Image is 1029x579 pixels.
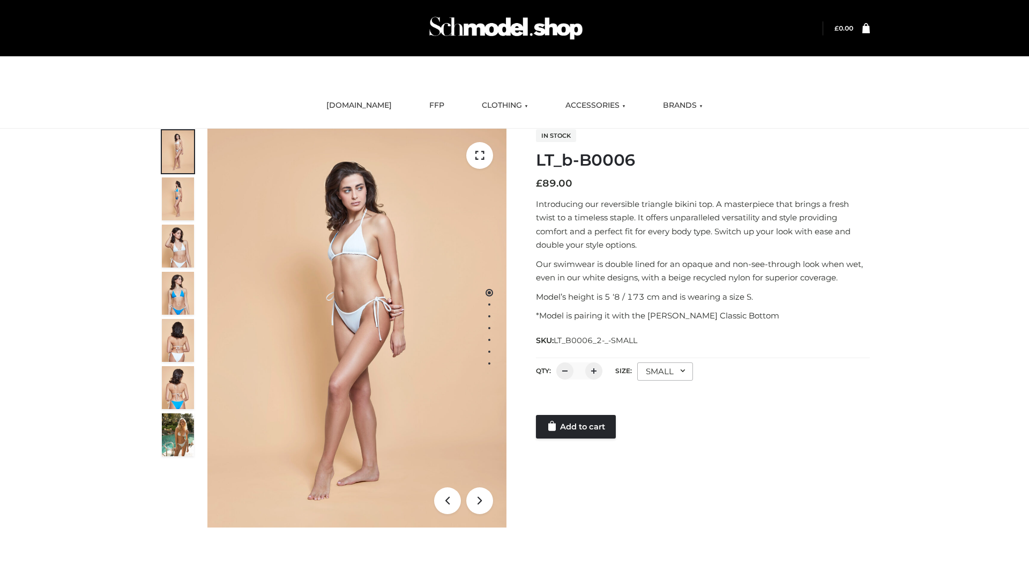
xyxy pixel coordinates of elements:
[162,319,194,362] img: ArielClassicBikiniTop_CloudNine_AzureSky_OW114ECO_7-scaled.jpg
[162,225,194,268] img: ArielClassicBikiniTop_CloudNine_AzureSky_OW114ECO_3-scaled.jpg
[536,151,870,170] h1: LT_b-B0006
[162,130,194,173] img: ArielClassicBikiniTop_CloudNine_AzureSky_OW114ECO_1-scaled.jpg
[536,177,572,189] bdi: 89.00
[162,366,194,409] img: ArielClassicBikiniTop_CloudNine_AzureSky_OW114ECO_8-scaled.jpg
[536,367,551,375] label: QTY:
[615,367,632,375] label: Size:
[637,362,693,381] div: SMALL
[536,197,870,252] p: Introducing our reversible triangle bikini top. A masterpiece that brings a fresh twist to a time...
[536,257,870,285] p: Our swimwear is double lined for an opaque and non-see-through look when wet, even in our white d...
[536,334,638,347] span: SKU:
[536,177,542,189] span: £
[536,290,870,304] p: Model’s height is 5 ‘8 / 173 cm and is wearing a size S.
[318,94,400,117] a: [DOMAIN_NAME]
[162,177,194,220] img: ArielClassicBikiniTop_CloudNine_AzureSky_OW114ECO_2-scaled.jpg
[834,24,853,32] a: £0.00
[834,24,839,32] span: £
[834,24,853,32] bdi: 0.00
[162,272,194,315] img: ArielClassicBikiniTop_CloudNine_AzureSky_OW114ECO_4-scaled.jpg
[536,129,576,142] span: In stock
[421,94,452,117] a: FFP
[426,7,586,49] img: Schmodel Admin 964
[536,309,870,323] p: *Model is pairing it with the [PERSON_NAME] Classic Bottom
[536,415,616,439] a: Add to cart
[207,129,506,528] img: ArielClassicBikiniTop_CloudNine_AzureSky_OW114ECO_1
[655,94,711,117] a: BRANDS
[557,94,633,117] a: ACCESSORIES
[474,94,536,117] a: CLOTHING
[554,336,637,345] span: LT_B0006_2-_-SMALL
[162,413,194,456] img: Arieltop_CloudNine_AzureSky2.jpg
